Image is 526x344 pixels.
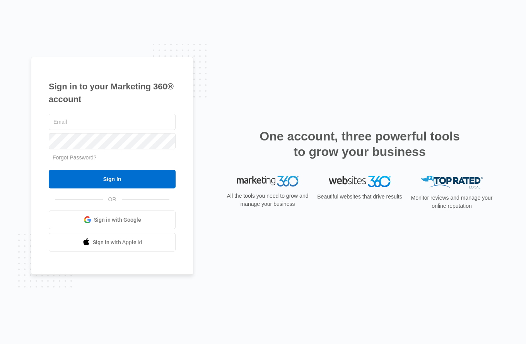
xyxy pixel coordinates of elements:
[53,154,97,161] a: Forgot Password?
[93,238,142,246] span: Sign in with Apple Id
[237,176,299,187] img: Marketing 360
[49,233,176,252] a: Sign in with Apple Id
[316,193,403,201] p: Beautiful websites that drive results
[49,211,176,229] a: Sign in with Google
[94,216,141,224] span: Sign in with Google
[329,176,391,187] img: Websites 360
[49,114,176,130] input: Email
[421,176,483,188] img: Top Rated Local
[257,128,462,159] h2: One account, three powerful tools to grow your business
[49,170,176,188] input: Sign In
[49,80,176,106] h1: Sign in to your Marketing 360® account
[103,195,122,204] span: OR
[408,194,495,210] p: Monitor reviews and manage your online reputation
[224,192,311,208] p: All the tools you need to grow and manage your business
